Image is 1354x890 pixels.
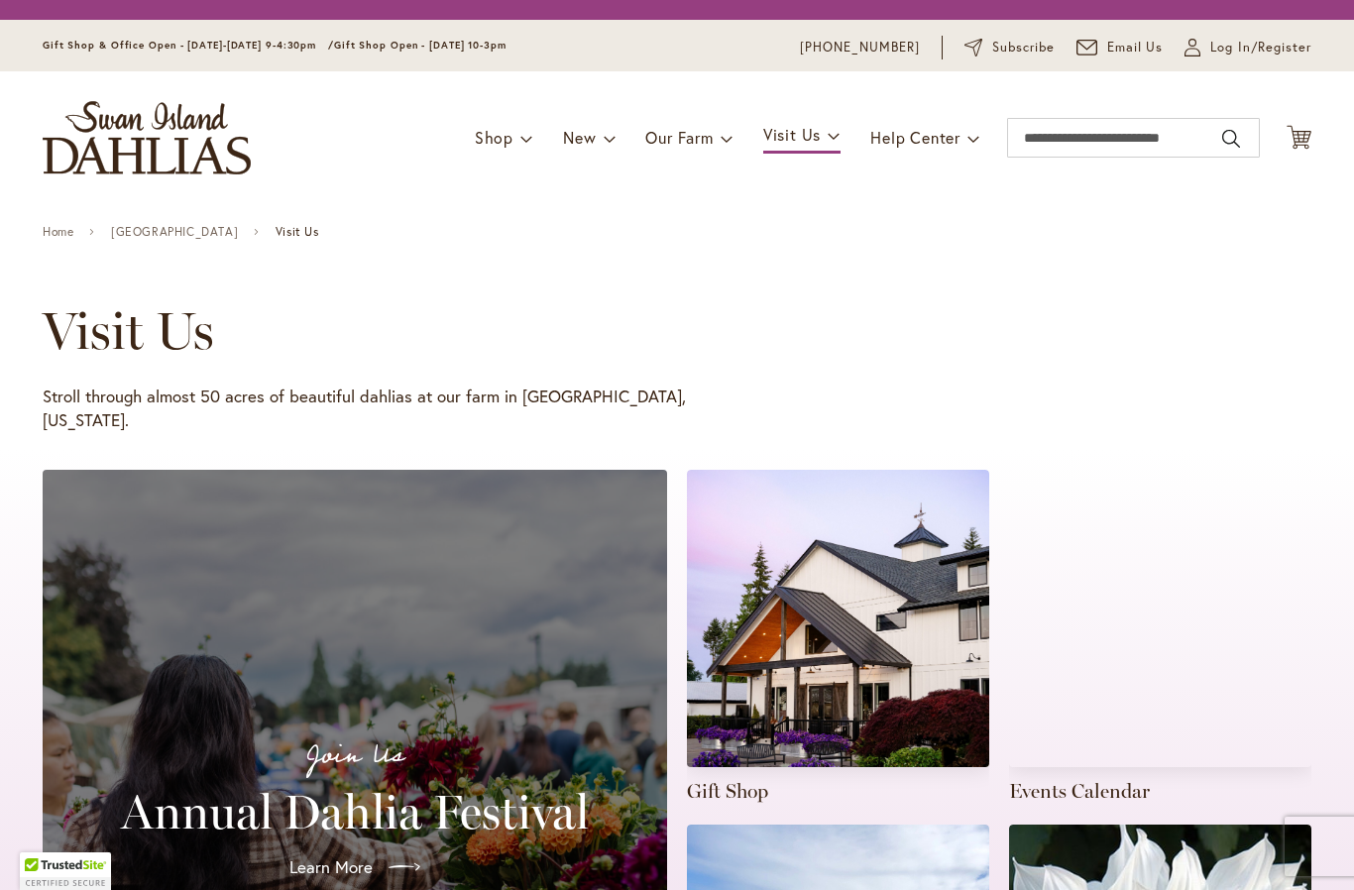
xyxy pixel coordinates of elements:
span: Visit Us [276,225,319,239]
h1: Visit Us [43,301,1254,361]
a: [PHONE_NUMBER] [800,38,920,57]
span: Email Us [1107,38,1164,57]
span: Our Farm [645,127,713,148]
a: Log In/Register [1185,38,1311,57]
span: Help Center [870,127,960,148]
span: New [563,127,596,148]
a: Home [43,225,73,239]
h2: Annual Dahlia Festival [66,784,643,839]
p: Stroll through almost 50 acres of beautiful dahlias at our farm in [GEOGRAPHIC_DATA], [US_STATE]. [43,385,687,432]
span: Shop [475,127,513,148]
p: Join Us [66,734,643,776]
span: Subscribe [992,38,1055,57]
span: Log In/Register [1210,38,1311,57]
span: Gift Shop & Office Open - [DATE]-[DATE] 9-4:30pm / [43,39,334,52]
span: Visit Us [763,124,821,145]
a: Subscribe [964,38,1055,57]
a: Email Us [1076,38,1164,57]
span: Gift Shop Open - [DATE] 10-3pm [334,39,507,52]
a: store logo [43,101,251,174]
button: Search [1222,123,1240,155]
a: [GEOGRAPHIC_DATA] [111,225,238,239]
